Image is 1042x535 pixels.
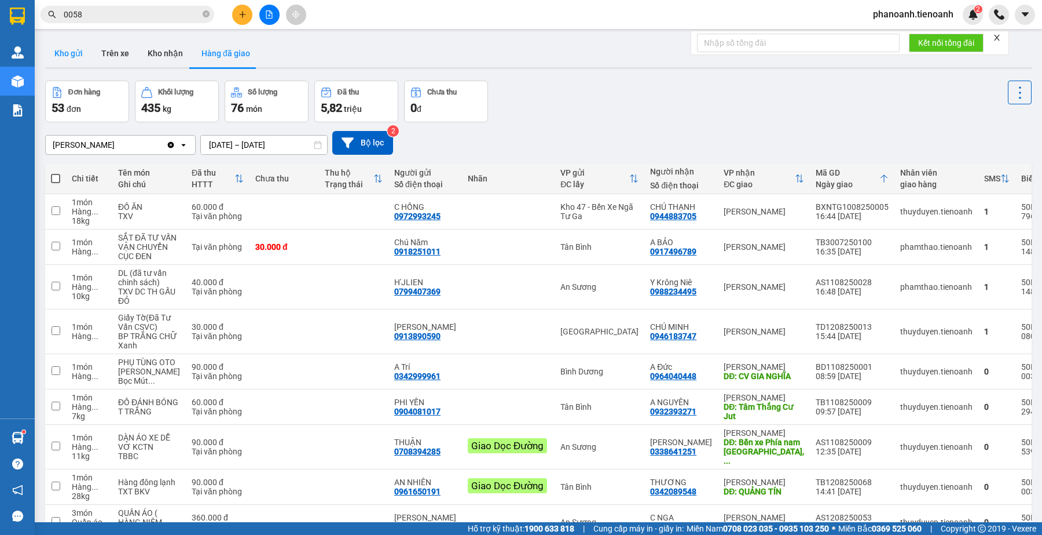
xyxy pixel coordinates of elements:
[900,402,973,412] div: thuyduyen.tienoanh
[12,75,24,88] img: warehouse-icon
[118,180,180,189] div: Ghi chú
[560,518,639,527] div: An Sương
[72,492,107,501] div: 28 kg
[560,327,639,336] div: [GEOGRAPHIC_DATA]
[583,522,585,535] span: |
[900,518,973,527] div: thuyduyen.tienoanh
[468,478,547,493] div: Giao Dọc Đường
[394,398,456,407] div: PHI YẾN
[394,513,456,522] div: LINDA
[72,292,107,301] div: 10 kg
[650,438,712,447] div: KIM
[192,242,244,252] div: Tại văn phòng
[724,207,804,216] div: [PERSON_NAME]
[909,34,984,52] button: Kết nối tổng đài
[900,442,973,452] div: thuyduyen.tienoanh
[650,487,696,496] div: 0342089548
[593,522,684,535] span: Cung cấp máy in - giấy in:
[650,212,696,221] div: 0944883705
[192,447,244,456] div: Tại văn phòng
[410,101,417,115] span: 0
[239,10,247,19] span: plus
[816,447,889,456] div: 12:35 [DATE]
[72,247,107,256] div: Hàng thông thường
[118,252,180,261] div: CỤC ĐEN
[72,393,107,402] div: 1 món
[72,372,107,381] div: Hàng thông thường
[394,487,441,496] div: 0961650191
[10,8,25,25] img: logo-vxr
[816,362,889,372] div: BD1108250001
[816,438,889,447] div: AS1108250009
[192,287,244,296] div: Tại văn phòng
[394,238,456,247] div: Chú Năm
[394,287,441,296] div: 0799407369
[900,327,973,336] div: thuyduyen.tienoanh
[650,407,696,416] div: 0932393271
[427,88,457,96] div: Chưa thu
[816,180,879,189] div: Ngày giao
[246,104,262,114] span: món
[12,432,24,444] img: warehouse-icon
[650,322,712,332] div: CHÚ MINH
[900,168,973,177] div: Nhân viên
[72,174,107,183] div: Chi tiết
[724,456,731,465] span: ...
[394,362,456,372] div: A Trí
[91,402,98,412] span: ...
[650,513,712,522] div: C NGA
[930,522,932,535] span: |
[404,81,488,122] button: Chưa thu0đ
[72,518,107,527] div: Quần áo
[255,242,313,252] div: 30.000 đ
[192,398,244,407] div: 60.000 đ
[864,7,963,21] span: phanoanh.tienoanh
[72,238,107,247] div: 1 món
[816,247,889,256] div: 16:35 [DATE]
[650,447,696,456] div: 0338641251
[192,278,244,287] div: 40.000 đ
[468,438,547,453] div: Giao Dọc Đường
[723,524,829,533] strong: 0708 023 035 - 0935 103 250
[724,180,795,189] div: ĐC giao
[724,282,804,292] div: [PERSON_NAME]
[560,168,629,177] div: VP gửi
[816,278,889,287] div: AS1108250028
[650,332,696,341] div: 0946183747
[394,478,456,487] div: AN NHIÊN
[650,362,712,372] div: A Đức
[225,81,309,122] button: Số lượng76món
[118,433,180,452] div: DÀN ÁO XE DỄ VỞ KCTN
[718,163,810,194] th: Toggle SortBy
[162,518,169,527] span: ...
[394,522,441,532] div: 0944344155
[387,125,399,137] sup: 2
[232,5,252,25] button: plus
[724,428,804,438] div: [PERSON_NAME]
[650,398,712,407] div: A NGUYÊN
[91,332,98,341] span: ...
[394,247,441,256] div: 0918251011
[314,81,398,122] button: Đã thu5,82 triệu
[976,5,980,13] span: 2
[116,139,117,151] input: Selected Cư Kuin.
[325,168,373,177] div: Thu hộ
[900,282,973,292] div: phamthao.tienoanh
[186,163,250,194] th: Toggle SortBy
[292,10,300,19] span: aim
[816,487,889,496] div: 14:41 [DATE]
[650,478,712,487] div: THƯƠNG
[192,180,234,189] div: HTTT
[872,524,922,533] strong: 0369 525 060
[650,522,696,532] div: 0966550015
[259,5,280,25] button: file-add
[72,216,107,225] div: 18 kg
[192,212,244,221] div: Tại văn phòng
[72,433,107,442] div: 1 món
[394,407,441,416] div: 0904081017
[816,522,889,532] div: 19:54 [DATE]
[118,212,180,221] div: TXV
[192,513,244,522] div: 360.000 đ
[724,168,795,177] div: VP nhận
[118,233,180,252] div: SẮT ĐÃ TƯ VẤN VẬN CHUYỂN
